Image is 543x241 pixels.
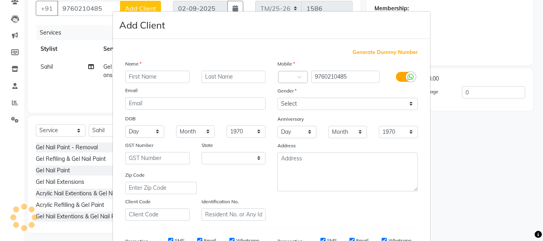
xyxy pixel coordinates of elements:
label: State [202,142,213,149]
label: Zip Code [125,172,145,179]
input: GST Number [125,152,190,164]
label: Email [125,87,138,94]
input: Enter Zip Code [125,182,197,194]
label: Client Code [125,198,151,205]
label: GST Number [125,142,153,149]
label: Mobile [277,60,295,67]
label: Anniversary [277,116,304,123]
span: Generate Dummy Number [353,48,418,56]
h4: Add Client [119,18,165,32]
label: Identification No. [202,198,239,205]
input: Email [125,97,266,110]
input: Resident No. or Any Id [202,208,266,221]
label: Name [125,60,142,67]
label: Address [277,142,296,149]
input: Mobile [311,71,380,83]
input: Last Name [202,71,266,83]
input: First Name [125,71,190,83]
label: DOB [125,115,136,122]
label: Gender [277,87,297,94]
input: Client Code [125,208,190,221]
